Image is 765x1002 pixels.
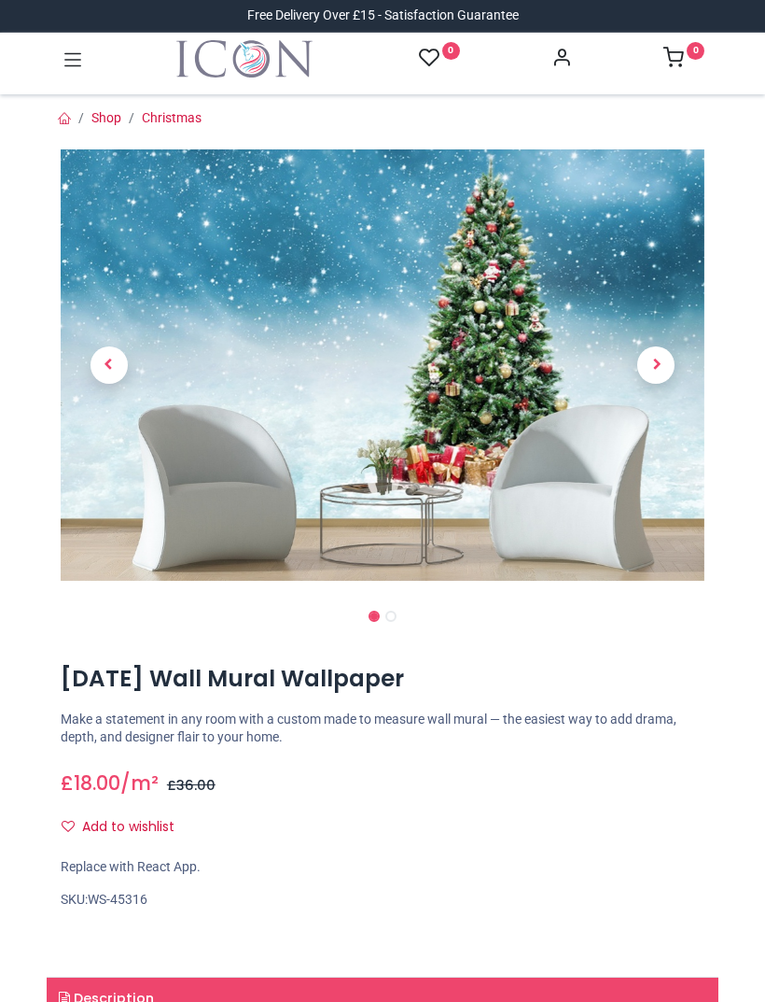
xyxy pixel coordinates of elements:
span: WS-45316 [88,892,147,907]
a: Previous [61,215,158,517]
h1: [DATE] Wall Mural Wallpaper [61,663,704,695]
sup: 0 [442,42,460,60]
img: Icon Wall Stickers [176,40,313,78]
div: SKU: [61,891,704,910]
p: Make a statement in any room with a custom made to measure wall mural — the easiest way to add dr... [61,711,704,747]
a: Christmas [142,110,202,125]
span: £ [61,769,120,797]
a: 0 [419,47,460,70]
span: /m² [120,769,159,797]
span: Next [637,346,675,384]
i: Add to wishlist [62,820,75,833]
span: 36.00 [176,776,216,795]
a: Account Info [551,52,572,67]
div: Replace with React App. [61,858,704,877]
a: 0 [663,52,704,67]
a: Next [608,215,705,517]
a: Logo of Icon Wall Stickers [176,40,313,78]
span: Previous [90,346,128,384]
div: Free Delivery Over £15 - Satisfaction Guarantee [247,7,519,25]
span: £ [167,776,216,795]
span: 18.00 [74,769,120,797]
button: Add to wishlistAdd to wishlist [61,811,190,843]
img: Christmas Eve Wall Mural Wallpaper [61,149,704,581]
a: Shop [91,110,121,125]
sup: 0 [687,42,704,60]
